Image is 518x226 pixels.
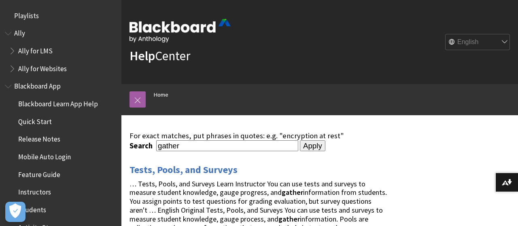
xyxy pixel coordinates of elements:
[5,202,25,222] button: Open Preferences
[14,9,39,20] span: Playlists
[18,133,60,144] span: Release Notes
[14,80,61,91] span: Blackboard App
[18,62,67,73] span: Ally for Websites
[446,34,510,50] select: Site Language Selector
[5,27,117,76] nav: Book outline for Anthology Ally Help
[278,214,300,224] strong: gather
[18,97,98,108] span: Blackboard Learn App Help
[18,203,46,214] span: Students
[18,150,71,161] span: Mobile Auto Login
[18,168,60,179] span: Feature Guide
[300,140,325,152] input: Apply
[282,188,303,197] strong: gather
[129,48,190,64] a: HelpCenter
[154,90,168,100] a: Home
[14,27,25,38] span: Ally
[129,163,238,176] a: Tests, Pools, and Surveys
[5,9,117,23] nav: Book outline for Playlists
[129,141,155,150] label: Search
[129,48,155,64] strong: Help
[18,186,51,196] span: Instructors
[129,19,231,42] img: Blackboard by Anthology
[18,44,53,55] span: Ally for LMS
[129,131,390,140] div: For exact matches, put phrases in quotes: e.g. "encryption at rest"
[18,115,52,126] span: Quick Start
